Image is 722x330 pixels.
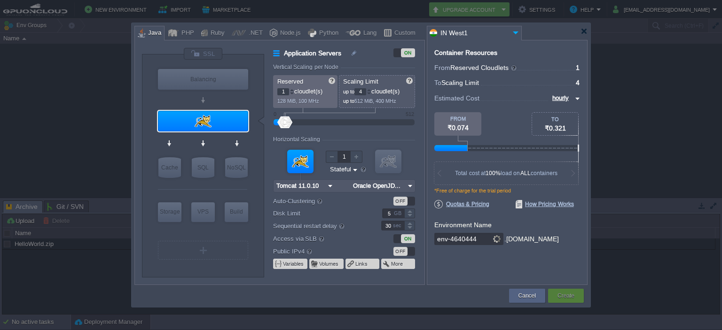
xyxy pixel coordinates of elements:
[393,247,408,256] div: OFF
[504,233,559,246] div: .[DOMAIN_NAME]
[192,157,214,178] div: SQL
[434,200,489,208] span: Quotas & Pricing
[273,136,322,143] div: Horizontal Scaling
[343,78,378,85] span: Scaling Limit
[355,260,369,268] button: Links
[145,26,161,40] div: Java
[392,26,416,40] div: Custom
[225,202,248,222] div: Build Node
[434,49,497,56] div: Container Resources
[277,26,301,40] div: Node.js
[273,208,369,218] label: Disk Limit
[434,116,481,122] div: FROM
[273,64,341,70] div: Vertical Scaling per Node
[361,26,377,40] div: Lang
[354,98,396,104] span: 512 MiB, 400 MHz
[277,85,334,95] p: cloudlet(s)
[434,79,441,86] span: To
[273,246,369,256] label: Public IPv4
[518,291,536,300] button: Cancel
[319,260,339,268] button: Volumes
[208,26,225,40] div: Ruby
[283,260,305,268] button: Variables
[557,291,574,300] button: Create
[450,64,518,71] span: Reserved Cloudlets
[343,89,354,94] span: up to
[158,111,248,131] div: Application Servers
[158,241,248,260] div: Create New Layer
[516,200,574,208] span: How Pricing Works
[316,26,338,40] div: Python
[393,221,403,230] div: sec
[274,111,276,117] div: 0
[532,116,578,122] div: TO
[277,78,303,85] span: Reserved
[406,111,414,117] div: 512
[434,188,580,200] div: *Free of charge for the trial period
[576,79,580,86] span: 4
[191,202,215,222] div: Elastic VPS
[343,85,412,95] p: cloudlet(s)
[158,202,181,222] div: Storage Containers
[225,202,248,221] div: Build
[277,98,319,104] span: 128 MiB, 100 MHz
[273,221,369,231] label: Sequential restart delay
[246,26,263,40] div: .NET
[343,98,354,104] span: up to
[447,124,469,131] span: ₹0.074
[441,79,479,86] span: Scaling Limit
[158,202,181,221] div: Storage
[158,157,181,178] div: Cache
[545,124,566,132] span: ₹0.321
[225,157,248,178] div: NoSQL
[192,157,214,178] div: SQL Databases
[191,202,215,221] div: VPS
[434,221,492,229] label: Environment Name
[576,64,580,71] span: 1
[158,69,248,90] div: Load Balancer
[401,48,415,57] div: ON
[225,157,248,178] div: NoSQL Databases
[273,233,369,244] label: Access via SLB
[394,209,403,218] div: GB
[391,260,404,268] button: More
[434,93,479,103] span: Estimated Cost
[401,234,415,243] div: ON
[393,197,408,206] div: OFF
[273,196,369,206] label: Auto-Clustering
[179,26,194,40] div: PHP
[158,69,248,90] div: Balancing
[434,64,450,71] span: From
